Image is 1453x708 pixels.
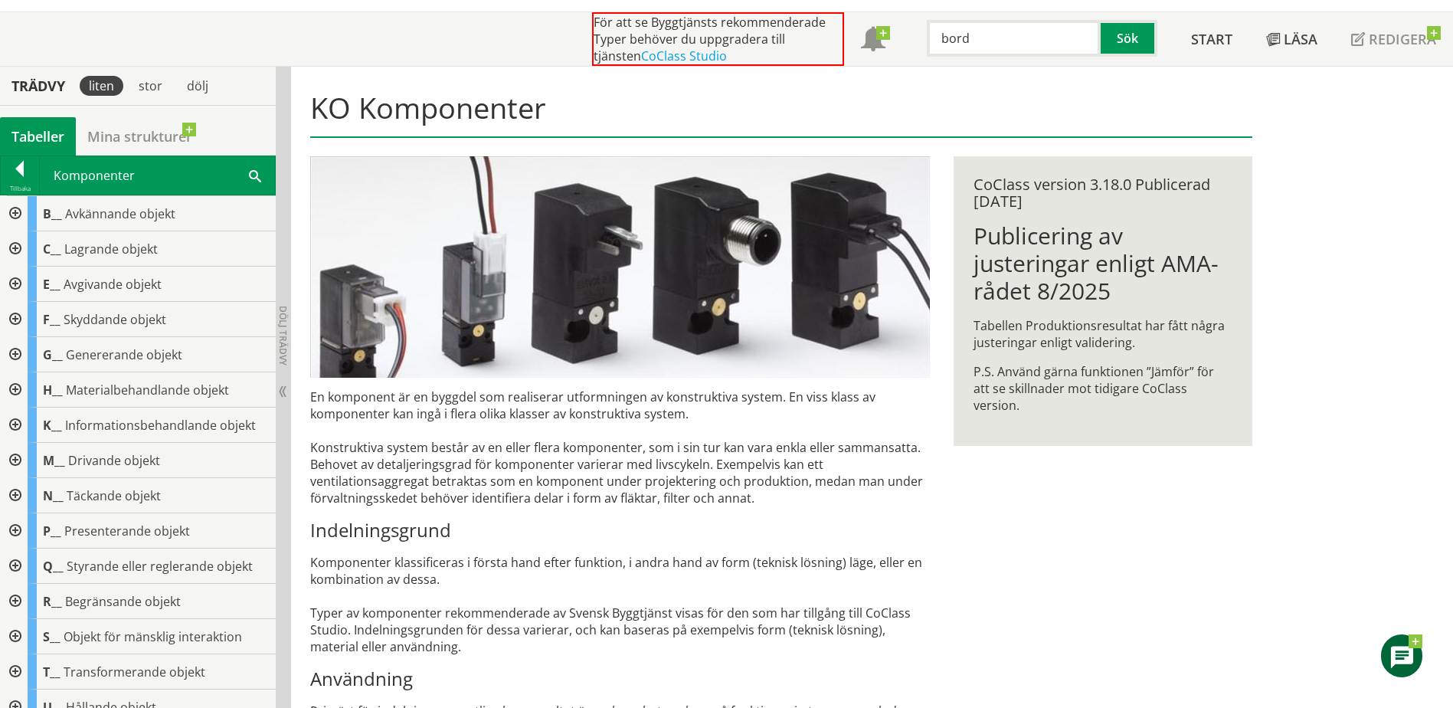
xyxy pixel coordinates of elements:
[592,12,844,66] div: För att se Byggtjänsts rekommenderade Typer behöver du uppgradera till tjänsten
[40,156,275,195] div: Komponenter
[310,667,930,690] h3: Användning
[66,382,229,398] span: Materialbehandlande objekt
[43,417,62,434] span: K__
[1369,30,1436,48] span: Redigera
[974,317,1232,351] p: Tabellen Produktionsresultat har fått några justeringar enligt validering.
[974,176,1232,210] div: CoClass version 3.18.0 Publicerad [DATE]
[43,382,63,398] span: H__
[43,311,61,328] span: F__
[974,363,1232,414] p: P.S. Använd gärna funktionen ”Jämför” för att se skillnader mot tidigare CoClass version.
[1334,12,1453,66] a: Redigera
[927,20,1101,57] input: Sök
[65,417,256,434] span: Informationsbehandlande objekt
[67,558,253,575] span: Styrande eller reglerande objekt
[1,182,39,195] div: Tillbaka
[43,593,62,610] span: R__
[43,276,61,293] span: E__
[277,306,290,365] span: Dölj trädvy
[43,523,61,539] span: P__
[1284,30,1317,48] span: Läsa
[129,76,172,96] div: stor
[64,664,205,680] span: Transformerande objekt
[67,487,161,504] span: Täckande objekt
[3,77,74,94] div: Trädvy
[310,156,930,378] img: pilotventiler.jpg
[249,167,261,183] span: Sök i tabellen
[64,311,166,328] span: Skyddande objekt
[68,452,160,469] span: Drivande objekt
[43,205,62,222] span: B__
[43,452,65,469] span: M__
[641,48,727,64] a: CoClass Studio
[861,28,885,53] span: Notifikationer
[310,90,1252,138] h1: KO Komponenter
[178,76,218,96] div: dölj
[65,593,181,610] span: Begränsande objekt
[64,241,158,257] span: Lagrande objekt
[1174,12,1249,66] a: Start
[43,241,61,257] span: C__
[43,487,64,504] span: N__
[66,346,182,363] span: Genererande objekt
[43,346,63,363] span: G__
[310,519,930,542] h3: Indelningsgrund
[64,628,242,645] span: Objekt för mänsklig interaktion
[1249,12,1334,66] a: Läsa
[43,628,61,645] span: S__
[64,276,162,293] span: Avgivande objekt
[43,664,61,680] span: T__
[1191,30,1232,48] span: Start
[64,523,190,539] span: Presenterande objekt
[43,558,64,575] span: Q__
[76,117,204,156] a: Mina strukturer
[1101,20,1157,57] button: Sök
[974,222,1232,305] h1: Publicering av justeringar enligt AMA-rådet 8/2025
[80,76,123,96] div: liten
[65,205,175,222] span: Avkännande objekt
